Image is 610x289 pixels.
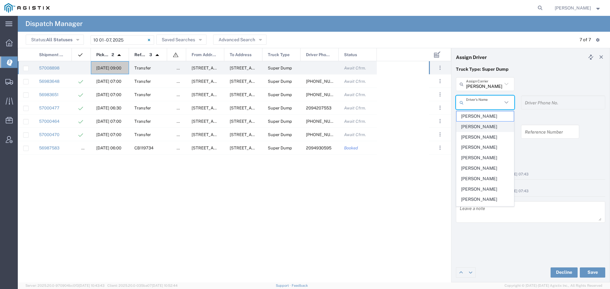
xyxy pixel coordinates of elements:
button: ... [436,130,444,139]
img: icon [173,52,179,58]
img: icon [77,52,84,58]
a: 57000477 [39,106,59,110]
span: . . . [439,117,441,125]
span: 10/02/2025, 07:00 [96,132,121,137]
a: Edit next row [466,268,475,277]
span: false [177,106,186,110]
span: [DATE] 10:52:44 [152,284,178,287]
span: 209-923-3295 [306,79,343,84]
span: Await Cfrm. [344,92,366,97]
span: 499 Sunrise Ave, Madera, California, United States [230,79,293,84]
div: Business No Loading Dock [456,165,605,172]
button: Saved Searches [156,35,207,45]
h4: Dispatch Manager [25,16,83,32]
span: Await Cfrm. [344,106,366,110]
span: [DATE] 10:43:43 [79,284,105,287]
div: Business No Loading Dock [456,182,605,188]
span: [PERSON_NAME] [457,132,514,142]
span: Client: 2025.20.0-035ba07 [107,284,178,287]
span: false [177,66,186,70]
span: Shipment No. [39,48,65,62]
span: To Address [230,48,252,62]
span: 10/02/2025, 07:00 [96,119,121,124]
span: Server: 2025.20.0-970904bc0f3 [25,284,105,287]
span: [PERSON_NAME] [457,163,514,173]
span: Super Dump [268,66,292,70]
a: 57000464 [39,119,59,124]
button: Save [580,267,605,278]
span: Status [344,48,357,62]
span: 1524 N Carpenter Rd, Modesto, California, 95351, United States [192,106,289,110]
span: 10/02/2025, 09:00 [96,66,121,70]
span: . . . [439,144,441,152]
span: false [177,132,186,137]
a: Edit previous row [456,268,466,277]
span: Transfer [134,92,151,97]
span: 10/01/2025, 07:00 [96,92,121,97]
span: Await Cfrm. [344,79,366,84]
span: 4040 West Ln, Stockton, California, 95204, United States [230,146,293,150]
a: 56983648 [39,79,59,84]
button: ... [436,117,444,126]
button: ... [436,63,444,72]
span: 4588 Hope Ln, Salida, California, 95368, United States [192,119,255,124]
span: 209-905-4107 [306,119,343,124]
span: 10/02/2025, 06:30 [96,106,121,110]
a: 57000470 [39,132,59,137]
span: 4330 E. Winery Rd, Acampo, California, 95220, United States [230,66,293,70]
button: ... [436,90,444,99]
span: 1000 S. Kilroy Rd, Turlock, California, United States [192,79,289,84]
h4: Notes [456,154,605,160]
span: All Statuses [46,37,72,42]
span: 3 [149,48,152,62]
span: [PERSON_NAME] [457,111,514,121]
span: Super Dump [268,106,292,110]
span: false [177,119,186,124]
span: 10/01/2025, 06:00 [96,146,121,150]
span: Transfer [134,106,151,110]
span: false [177,79,186,84]
span: Await Cfrm. [344,132,366,137]
span: Robert Casaus [555,4,591,11]
button: ... [436,143,444,152]
img: logo [4,3,50,13]
span: . . . [439,77,441,85]
a: 57008898 [39,66,59,70]
span: 2 [112,48,114,62]
span: Super Dump [268,79,292,84]
span: 4330 E. Winery Rd, Acampo, California, 95220, United States [230,119,293,124]
span: . . . [439,91,441,98]
span: 1000 S. Kilroy Rd, Turlock, California, United States [192,92,289,97]
span: Transfer [134,132,151,137]
span: Pickup Date and Time [96,48,109,62]
span: Super Dump [268,92,292,97]
span: [PERSON_NAME] [457,153,514,163]
a: 56987583 [39,146,59,150]
span: Reference [134,48,147,62]
span: 26292 E River Rd, Escalon, California, 95320, United States [192,146,255,150]
span: Transfer [134,119,151,124]
span: Await Cfrm. [344,119,366,124]
div: by Agistix [PERSON_NAME] [DATE] 07:43 [456,188,605,194]
span: . . . [439,64,441,72]
span: [PERSON_NAME] [457,142,514,152]
span: From Address [192,48,217,62]
span: 209-923-3295 [306,132,343,137]
span: [PERSON_NAME] [457,174,514,184]
span: [PERSON_NAME] [457,122,514,132]
img: arrow-dropup.svg [114,50,124,60]
button: [PERSON_NAME] [554,4,601,12]
span: false [177,146,186,150]
a: Feedback [292,284,308,287]
span: Super Dump [268,146,292,150]
button: Advanced Search [213,35,267,45]
button: Decline [551,267,578,278]
p: Truck Type: Super Dump [456,66,605,73]
h4: Assign Driver [456,54,487,60]
h4: References [456,114,605,120]
span: Driver Phone No. [306,48,332,62]
span: Transfer [134,66,151,70]
button: ... [436,77,444,86]
span: Transfer [134,79,151,84]
span: . . . [439,131,441,138]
